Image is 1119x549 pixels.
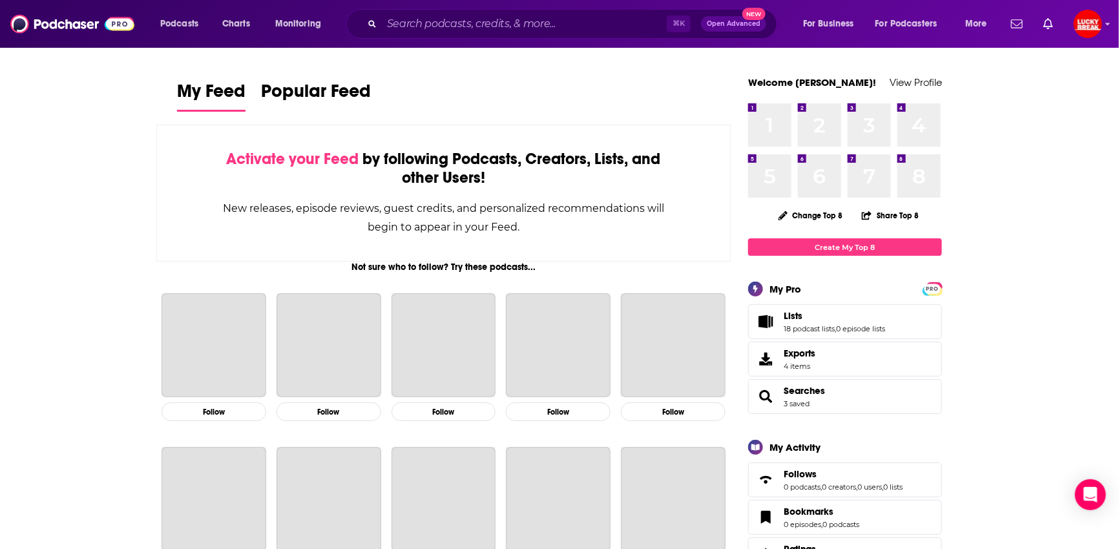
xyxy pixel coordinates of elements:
a: Bookmarks [784,506,859,517]
a: 0 podcasts [784,482,821,492]
a: PRO [925,284,940,293]
span: Logged in as annagregory [1074,10,1102,38]
span: , [882,482,883,492]
a: My Favorite Murder with Karen Kilgariff and Georgia Hardstark [621,293,726,398]
a: The Joe Rogan Experience [162,293,266,398]
button: Show profile menu [1074,10,1102,38]
span: Lists [784,310,802,322]
span: For Podcasters [875,15,937,33]
a: 0 podcasts [822,520,859,529]
span: Lists [748,304,942,339]
div: Open Intercom Messenger [1075,479,1106,510]
div: by following Podcasts, Creators, Lists, and other Users! [222,150,665,187]
button: Follow [392,402,496,421]
a: Show notifications dropdown [1006,13,1028,35]
span: PRO [925,284,940,294]
span: Follows [784,468,817,480]
input: Search podcasts, credits, & more... [382,14,667,34]
span: Charts [222,15,250,33]
a: Follows [784,468,903,480]
button: open menu [867,14,956,34]
div: Not sure who to follow? Try these podcasts... [156,262,731,273]
a: This American Life [277,293,381,398]
a: Follows [753,471,779,489]
button: open menu [266,14,338,34]
a: 0 lists [883,482,903,492]
button: Change Top 8 [771,207,851,223]
a: Show notifications dropdown [1038,13,1058,35]
a: 3 saved [784,399,810,408]
a: Searches [784,385,825,397]
span: My Feed [177,80,246,110]
a: Planet Money [392,293,496,398]
a: 0 episodes [784,520,821,529]
span: 4 items [784,362,815,371]
a: Bookmarks [753,508,779,526]
a: My Feed [177,80,246,112]
a: 18 podcast lists [784,324,835,333]
a: Lists [784,310,885,322]
span: Exports [784,347,815,359]
a: 0 episode lists [836,324,885,333]
span: Bookmarks [748,500,942,535]
a: Create My Top 8 [748,238,942,256]
button: open menu [794,14,870,34]
span: Exports [753,350,779,368]
span: More [965,15,987,33]
a: Charts [214,14,258,34]
img: Podchaser - Follow, Share and Rate Podcasts [10,12,134,36]
a: 0 users [857,482,882,492]
span: Podcasts [160,15,198,33]
a: Welcome [PERSON_NAME]! [748,76,876,88]
a: The Daily [506,293,611,398]
button: open menu [956,14,1003,34]
img: User Profile [1074,10,1102,38]
span: Activate your Feed [226,149,359,169]
button: Follow [506,402,611,421]
button: Follow [277,402,381,421]
span: , [856,482,857,492]
span: Monitoring [275,15,321,33]
button: Share Top 8 [861,203,919,228]
span: , [821,482,822,492]
a: View Profile [890,76,942,88]
span: Searches [748,379,942,414]
span: For Business [803,15,854,33]
span: New [742,8,766,20]
span: , [821,520,822,529]
span: Follows [748,462,942,497]
span: ⌘ K [667,16,691,32]
div: New releases, episode reviews, guest credits, and personalized recommendations will begin to appe... [222,199,665,236]
a: Popular Feed [261,80,371,112]
a: Exports [748,342,942,377]
span: Popular Feed [261,80,371,110]
button: Follow [621,402,726,421]
span: Bookmarks [784,506,833,517]
span: , [835,324,836,333]
div: My Activity [769,441,821,453]
button: Follow [162,402,266,421]
button: open menu [151,14,215,34]
a: 0 creators [822,482,856,492]
a: Searches [753,388,779,406]
span: Open Advanced [707,21,760,27]
button: Open AdvancedNew [701,16,766,32]
div: Search podcasts, credits, & more... [359,9,790,39]
div: My Pro [769,283,801,295]
a: Lists [753,313,779,331]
